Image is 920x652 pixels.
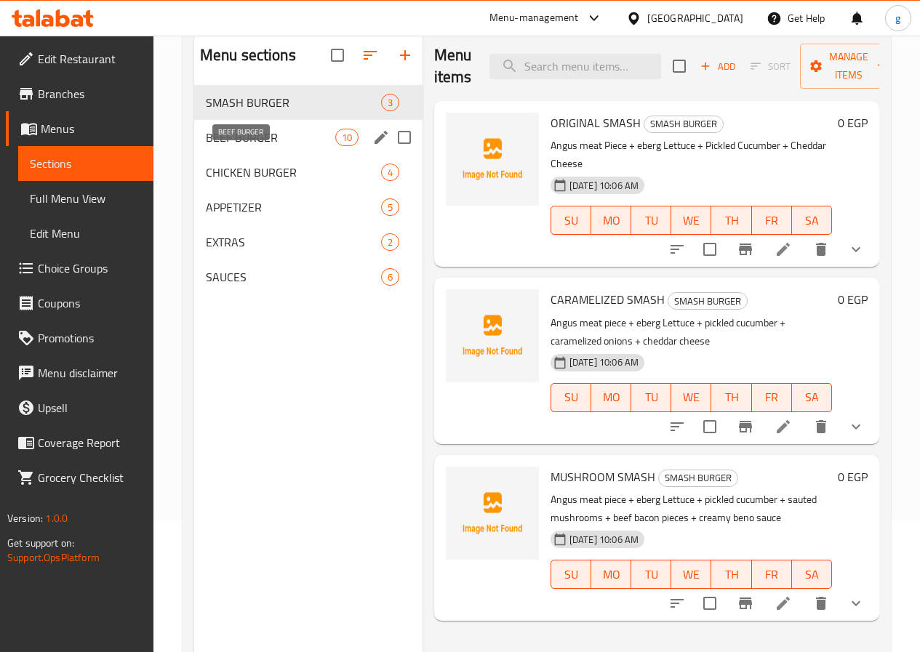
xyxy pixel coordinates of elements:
button: TH [711,560,751,589]
div: SMASH BURGER3 [194,85,423,120]
button: MO [591,383,631,412]
button: delete [804,232,839,267]
div: items [381,164,399,181]
span: Select to update [695,411,725,442]
span: Sections [30,155,142,172]
span: EXTRAS [206,233,381,251]
div: items [381,233,399,251]
span: SMASH BURGER [644,116,723,132]
button: Branch-specific-item [728,232,763,267]
span: FR [758,210,786,231]
svg: Show Choices [847,418,865,435]
a: Promotions [6,321,153,355]
div: items [381,268,399,286]
span: Select all sections [322,40,353,71]
span: SU [557,564,585,585]
button: TH [711,206,751,235]
a: Branches [6,76,153,111]
span: 6 [382,270,399,284]
span: SA [798,210,826,231]
span: CARAMELIZED SMASH [551,289,665,310]
div: items [381,94,399,111]
span: MO [597,210,625,231]
button: Add [695,55,741,78]
span: SAUCES [206,268,381,286]
span: Coupons [38,294,142,312]
span: Select to update [695,234,725,265]
span: SA [798,564,826,585]
span: Add [698,58,737,75]
button: show more [839,409,873,444]
button: sort-choices [660,586,695,621]
span: TU [637,210,665,231]
span: 3 [382,96,399,110]
nav: Menu sections [194,79,423,300]
button: WE [671,206,711,235]
span: Coverage Report [38,434,142,451]
span: 10 [336,131,358,145]
span: WE [677,387,705,408]
span: ORIGINAL SMASH [551,112,641,134]
span: 1.0.0 [45,509,68,528]
h2: Menu sections [200,44,296,66]
div: CHICKEN BURGER4 [194,155,423,190]
span: 2 [382,236,399,249]
button: SA [792,383,832,412]
div: APPETIZER5 [194,190,423,225]
svg: Show Choices [847,241,865,258]
button: TH [711,383,751,412]
div: APPETIZER [206,198,381,216]
span: SMASH BURGER [659,470,737,486]
svg: Show Choices [847,595,865,612]
div: SAUCES6 [194,259,423,294]
h6: 0 EGP [838,289,868,310]
button: show more [839,586,873,621]
button: show more [839,232,873,267]
button: Manage items [800,44,897,89]
img: CARAMELIZED SMASH [446,289,539,382]
button: FR [752,383,792,412]
button: Add section [388,38,423,73]
span: MUSHROOM SMASH [551,466,655,488]
span: g [895,10,900,26]
span: SU [557,210,585,231]
a: Coupons [6,286,153,321]
button: TU [631,206,671,235]
span: Sort sections [353,38,388,73]
a: Full Menu View [18,181,153,216]
span: Select to update [695,588,725,619]
span: FR [758,564,786,585]
span: SU [557,387,585,408]
p: Angus meat piece + eberg Lettuce + pickled cucumber + sauted mushrooms + beef bacon pieces + crea... [551,491,832,527]
button: SU [551,206,591,235]
span: TH [717,564,745,585]
span: Add item [695,55,741,78]
span: Get support on: [7,534,74,552]
a: Grocery Checklist [6,460,153,495]
a: Sections [18,146,153,181]
span: Menus [41,120,142,137]
span: Edit Menu [30,225,142,242]
div: SMASH BURGER [668,292,748,310]
a: Menus [6,111,153,146]
span: TU [637,564,665,585]
span: SA [798,387,826,408]
div: items [381,198,399,216]
span: Select section [664,51,695,81]
span: TH [717,210,745,231]
button: FR [752,206,792,235]
span: Branches [38,85,142,102]
span: Full Menu View [30,190,142,207]
a: Upsell [6,390,153,425]
span: Upsell [38,399,142,416]
a: Edit menu item [775,595,792,612]
span: 4 [382,166,399,180]
button: SU [551,560,591,589]
span: Choice Groups [38,259,142,277]
span: 5 [382,201,399,214]
button: sort-choices [660,232,695,267]
button: MO [591,206,631,235]
span: SMASH BURGER [206,94,381,111]
a: Coverage Report [6,425,153,460]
